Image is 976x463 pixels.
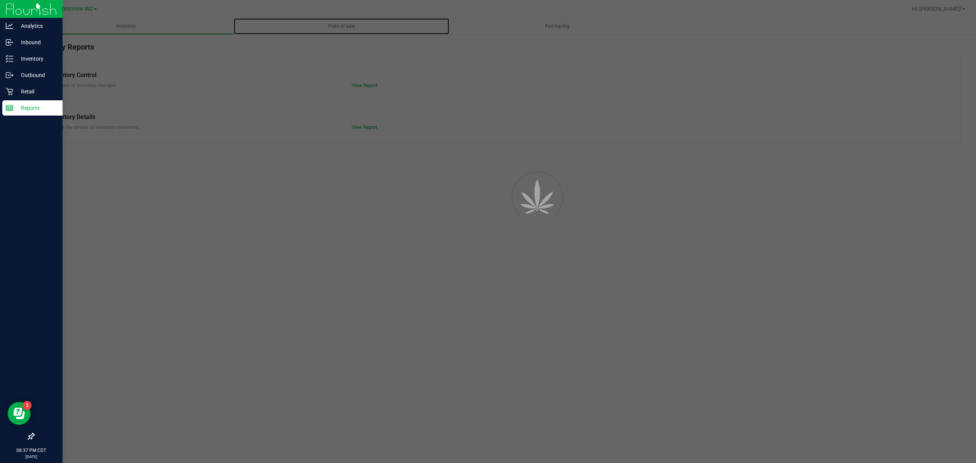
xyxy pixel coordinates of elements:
p: Reports [13,103,59,113]
iframe: Resource center [8,402,30,425]
iframe: Resource center unread badge [22,401,32,410]
inline-svg: Inventory [6,55,13,63]
p: 08:37 PM CDT [3,447,59,454]
inline-svg: Reports [6,104,13,112]
p: Outbound [13,71,59,80]
p: Analytics [13,21,59,31]
p: Inventory [13,54,59,63]
inline-svg: Outbound [6,71,13,79]
inline-svg: Inbound [6,39,13,46]
p: [DATE] [3,454,59,460]
inline-svg: Analytics [6,22,13,30]
p: Inbound [13,38,59,47]
inline-svg: Retail [6,88,13,95]
p: Retail [13,87,59,96]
